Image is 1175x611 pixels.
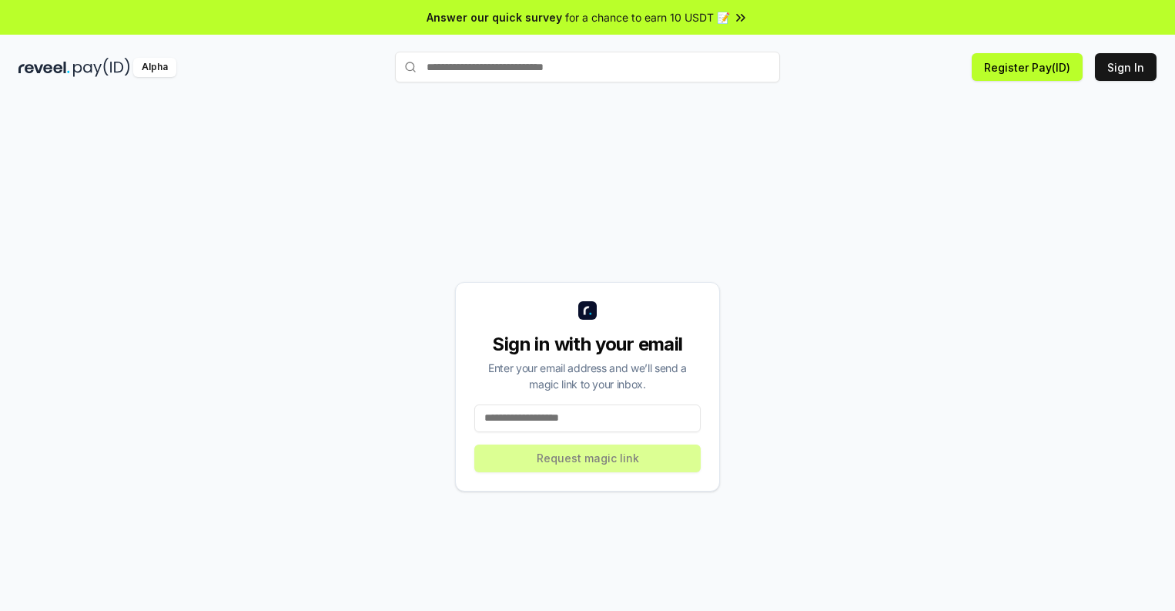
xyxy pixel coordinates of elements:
span: for a chance to earn 10 USDT 📝 [565,9,730,25]
button: Register Pay(ID) [972,53,1083,81]
img: logo_small [578,301,597,320]
div: Enter your email address and we’ll send a magic link to your inbox. [474,360,701,392]
img: pay_id [73,58,130,77]
img: reveel_dark [18,58,70,77]
span: Answer our quick survey [427,9,562,25]
button: Sign In [1095,53,1157,81]
div: Alpha [133,58,176,77]
div: Sign in with your email [474,332,701,357]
